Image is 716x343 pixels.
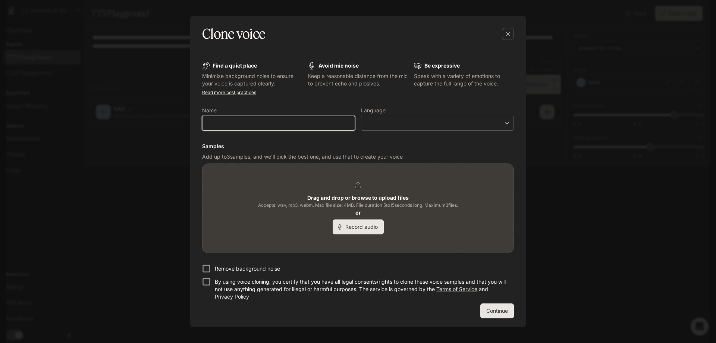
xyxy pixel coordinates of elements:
[361,108,386,113] p: Language
[215,278,508,300] p: By using voice cloning, you certify that you have all legal consents/rights to clone these voice ...
[361,119,514,127] div: ​
[202,108,217,113] p: Name
[258,202,458,209] span: Accepts: wav, mp3, webm. Max file size: 4MB. File duration 5 to 15 seconds long. Maximum 3 files.
[202,72,302,87] p: Minimize background noise to ensure your voice is captured clearly.
[355,209,361,216] b: or
[213,62,257,69] b: Find a quiet place
[202,90,256,95] a: Read more best practices
[215,265,280,272] p: Remove background noise
[202,143,514,150] h6: Samples
[333,219,384,234] button: Record audio
[318,62,359,69] b: Avoid mic noise
[424,62,460,69] b: Be expressive
[307,194,409,201] b: Drag and drop or browse to upload files
[480,303,514,318] button: Continue
[414,72,514,87] p: Speak with a variety of emotions to capture the full range of the voice.
[202,25,265,43] h5: Clone voice
[202,153,514,160] p: Add up to 3 samples, and we'll pick the best one, and use that to create your voice
[215,293,249,300] a: Privacy Policy
[436,286,477,292] a: Terms of Service
[308,72,408,87] p: Keep a reasonable distance from the mic to prevent echo and plosives.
